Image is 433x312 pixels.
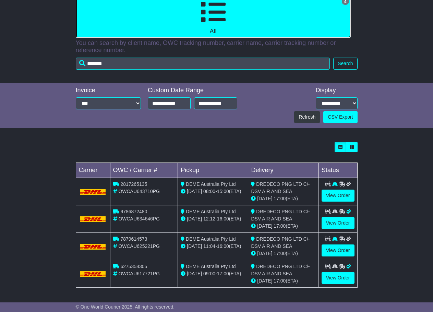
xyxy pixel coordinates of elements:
[118,271,160,276] span: OWCAU617721PG
[203,189,215,194] span: 08:00
[187,189,202,194] span: [DATE]
[322,190,354,202] a: View Order
[257,223,272,229] span: [DATE]
[217,189,229,194] span: 15:00
[217,216,229,221] span: 16:00
[76,163,110,178] td: Carrier
[251,181,310,194] span: DREDECO PNG LTD C/- DSV AIR AND SEA
[187,216,202,221] span: [DATE]
[251,209,310,221] span: DREDECO PNG LTD C/- DSV AIR AND SEA
[274,223,286,229] span: 17:00
[187,243,202,249] span: [DATE]
[118,189,160,194] span: OWCAU643710PG
[251,264,310,276] span: DREDECO PNG LTD C/- DSV AIR AND SEA
[80,189,106,194] img: DHL.png
[257,278,272,284] span: [DATE]
[248,163,318,178] td: Delivery
[181,243,245,250] div: - (ETA)
[251,223,315,230] div: (ETA)
[274,196,286,201] span: 17:00
[178,163,248,178] td: Pickup
[203,216,215,221] span: 12:12
[76,39,358,54] p: You can search by client name, OWC tracking number, carrier name, carrier tracking number or refe...
[217,271,229,276] span: 17:00
[181,270,245,277] div: - (ETA)
[322,244,354,256] a: View Order
[333,58,357,70] button: Search
[80,271,106,277] img: DHL.png
[316,87,358,94] div: Display
[120,236,147,242] span: 7879614573
[322,217,354,229] a: View Order
[251,236,310,249] span: DREDECO PNG LTD C/- DSV AIR AND SEA
[186,236,236,242] span: DEME Australia Pty Ltd
[110,163,178,178] td: OWC / Carrier #
[251,195,315,202] div: (ETA)
[322,272,354,284] a: View Order
[118,216,160,221] span: OWCAU634646PG
[186,181,236,187] span: DEME Australia Pty Ltd
[181,215,245,223] div: - (ETA)
[80,244,106,249] img: DHL.png
[251,250,315,257] div: (ETA)
[187,271,202,276] span: [DATE]
[148,87,237,94] div: Custom Date Range
[203,243,215,249] span: 11:04
[318,163,357,178] td: Status
[257,251,272,256] span: [DATE]
[203,271,215,276] span: 09:00
[120,264,147,269] span: 6275358305
[118,243,160,249] span: OWCAU625221PG
[294,111,320,123] button: Refresh
[274,278,286,284] span: 17:00
[274,251,286,256] span: 17:00
[76,87,141,94] div: Invoice
[120,181,147,187] span: 2817265135
[257,196,272,201] span: [DATE]
[181,188,245,195] div: - (ETA)
[323,111,357,123] a: CSV Export
[186,209,236,214] span: DEME Australia Pty Ltd
[251,277,315,285] div: (ETA)
[186,264,236,269] span: DEME Australia Pty Ltd
[120,209,147,214] span: 9786872480
[76,304,175,310] span: © One World Courier 2025. All rights reserved.
[217,243,229,249] span: 16:00
[80,216,106,222] img: DHL.png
